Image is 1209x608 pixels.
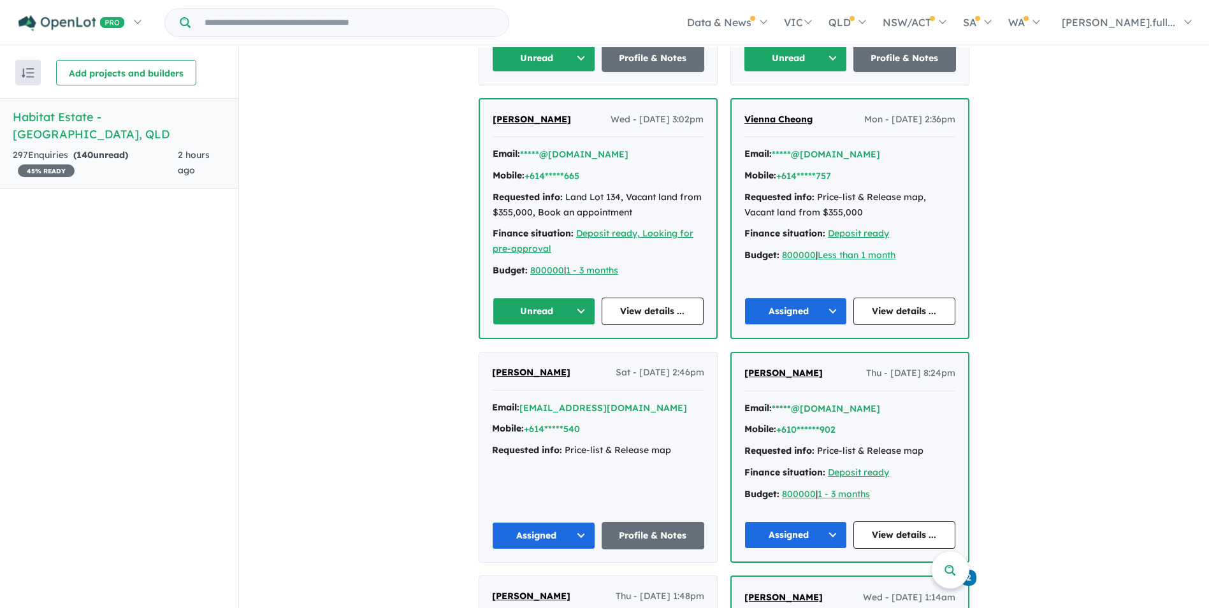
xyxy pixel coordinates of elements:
[853,521,956,549] a: View details ...
[492,366,570,378] span: [PERSON_NAME]
[493,112,571,127] a: [PERSON_NAME]
[853,298,956,325] a: View details ...
[602,298,704,325] a: View details ...
[616,589,704,604] span: Thu - [DATE] 1:48pm
[73,149,128,161] strong: ( unread)
[744,367,823,379] span: [PERSON_NAME]
[493,228,574,239] strong: Finance situation:
[76,149,93,161] span: 140
[744,112,813,127] a: Vienna Cheong
[782,249,816,261] a: 800000
[744,366,823,381] a: [PERSON_NAME]
[744,249,779,261] strong: Budget:
[744,402,772,414] strong: Email:
[744,45,847,72] button: Unread
[492,589,570,604] a: [PERSON_NAME]
[744,148,772,159] strong: Email:
[13,148,178,178] div: 297 Enquir ies
[782,488,816,500] a: 800000
[530,264,564,276] a: 800000
[493,148,520,159] strong: Email:
[602,522,705,549] a: Profile & Notes
[744,590,823,605] a: [PERSON_NAME]
[493,228,693,254] a: Deposit ready, Looking for pre-approval
[744,488,779,500] strong: Budget:
[566,264,618,276] a: 1 - 3 months
[22,68,34,78] img: sort.svg
[866,366,955,381] span: Thu - [DATE] 8:24pm
[492,45,595,72] button: Unread
[744,487,955,502] div: |
[744,467,825,478] strong: Finance situation:
[828,467,889,478] a: Deposit ready
[744,170,776,181] strong: Mobile:
[493,264,528,276] strong: Budget:
[744,591,823,603] span: [PERSON_NAME]
[744,298,847,325] button: Assigned
[492,365,570,380] a: [PERSON_NAME]
[493,113,571,125] span: [PERSON_NAME]
[492,443,704,458] div: Price-list & Release map
[744,248,955,263] div: |
[493,191,563,203] strong: Requested info:
[744,228,825,239] strong: Finance situation:
[744,444,955,459] div: Price-list & Release map
[18,15,125,31] img: Openlot PRO Logo White
[863,590,955,605] span: Wed - [DATE] 1:14am
[744,521,847,549] button: Assigned
[18,164,75,177] span: 45 % READY
[493,298,595,325] button: Unread
[492,590,570,602] span: [PERSON_NAME]
[853,45,957,72] a: Profile & Notes
[492,444,562,456] strong: Requested info:
[818,249,895,261] a: Less than 1 month
[818,488,870,500] a: 1 - 3 months
[611,112,704,127] span: Wed - [DATE] 3:02pm
[744,113,813,125] span: Vienna Cheong
[13,108,226,143] h5: Habitat Estate - [GEOGRAPHIC_DATA] , QLD
[492,402,519,413] strong: Email:
[828,228,889,239] a: Deposit ready
[519,402,687,415] button: [EMAIL_ADDRESS][DOMAIN_NAME]
[193,9,506,36] input: Try estate name, suburb, builder or developer
[744,423,776,435] strong: Mobile:
[493,263,704,279] div: |
[178,149,210,176] span: 2 hours ago
[616,365,704,380] span: Sat - [DATE] 2:46pm
[1062,16,1175,29] span: [PERSON_NAME].full...
[744,191,814,203] strong: Requested info:
[744,190,955,221] div: Price-list & Release map, Vacant land from $355,000
[493,170,525,181] strong: Mobile:
[744,445,814,456] strong: Requested info:
[602,45,705,72] a: Profile & Notes
[56,60,196,85] button: Add projects and builders
[492,522,595,549] button: Assigned
[864,112,955,127] span: Mon - [DATE] 2:36pm
[492,423,524,434] strong: Mobile:
[493,190,704,221] div: Land Lot 134, Vacant land from $355,000, Book an appointment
